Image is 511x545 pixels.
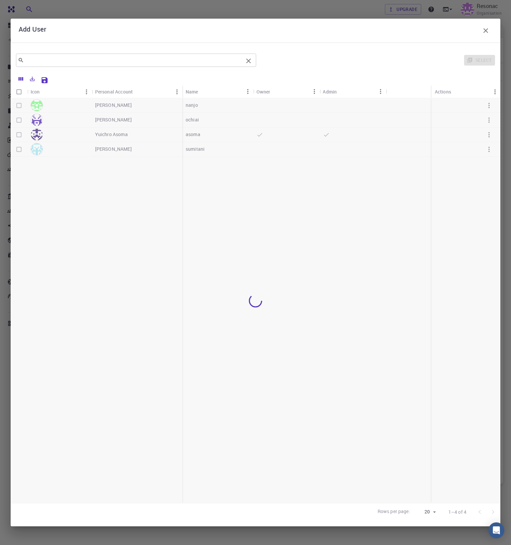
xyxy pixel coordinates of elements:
[172,87,182,97] button: Menu
[435,85,451,98] div: Actions
[378,508,410,516] p: Rows per page:
[81,87,92,97] button: Menu
[256,85,270,98] div: Owner
[31,85,40,98] div: Icon
[186,85,198,98] div: Name
[309,86,319,97] button: Menu
[27,85,92,98] div: Icon
[375,86,386,97] button: Menu
[431,85,500,98] div: Actions
[413,507,438,517] div: 20
[14,5,38,11] span: Support
[15,74,27,84] button: Columns
[243,86,253,97] button: Menu
[38,74,51,87] button: Save Explorer Settings
[488,522,504,538] div: Open Intercom Messenger
[182,85,253,98] div: Name
[95,85,133,98] div: Personal Account
[323,85,337,98] div: Admin
[490,87,500,97] button: Menu
[92,85,182,98] div: Personal Account
[448,509,466,515] p: 1–4 of 4
[19,24,492,37] div: Add User
[27,74,38,84] button: Export
[243,56,254,66] button: Clear
[198,86,209,97] button: Sort
[253,85,319,98] div: Owner
[319,85,386,98] div: Admin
